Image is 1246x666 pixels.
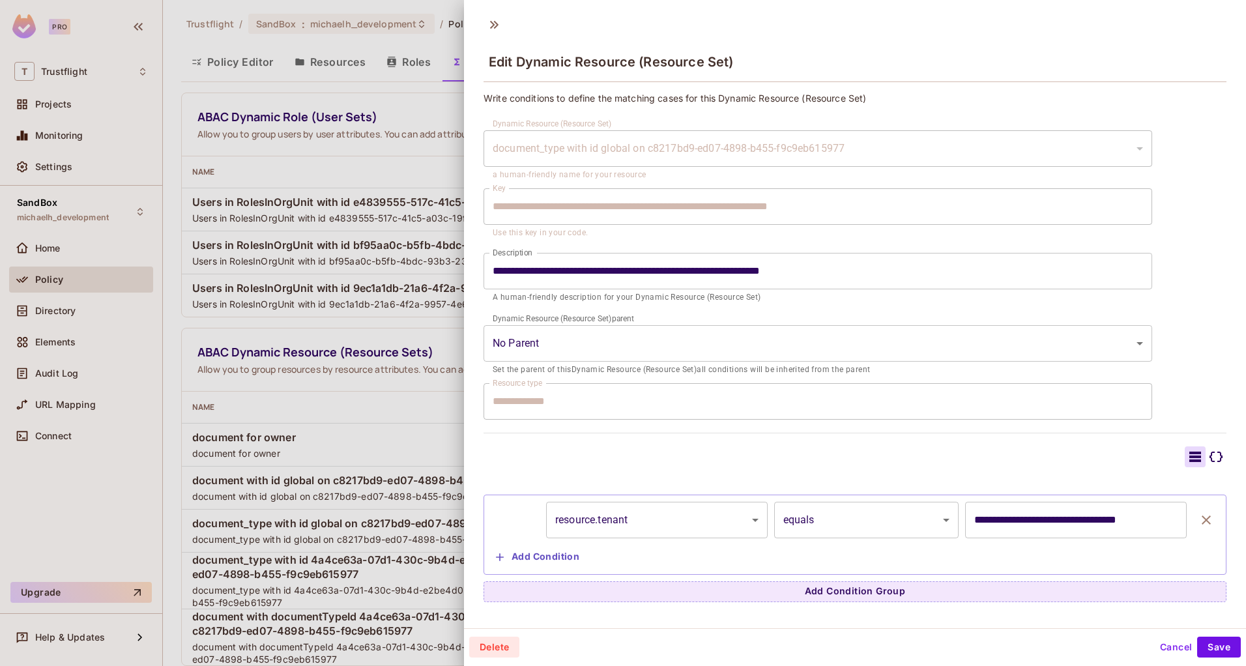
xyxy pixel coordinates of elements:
[493,118,612,129] label: Dynamic Resource (Resource Set)
[469,637,519,658] button: Delete
[484,92,1226,104] p: Write conditions to define the matching cases for this Dynamic Resource (Resource Set)
[493,377,542,388] label: Resource type
[491,547,585,568] button: Add Condition
[489,54,733,70] span: Edit Dynamic Resource (Resource Set)
[493,169,1143,182] p: a human-friendly name for your resource
[1197,637,1241,658] button: Save
[1155,637,1197,658] button: Cancel
[484,581,1226,602] button: Add Condition Group
[484,130,1152,167] div: Without label
[774,502,959,538] div: equals
[493,182,506,194] label: Key
[493,364,1143,377] p: Set the parent of this Dynamic Resource (Resource Set) all conditions will be inherited from the ...
[546,502,768,538] div: resource.tenant
[493,227,1143,240] p: Use this key in your code.
[493,247,532,258] label: Description
[493,313,634,324] label: Dynamic Resource (Resource Set) parent
[493,291,1143,304] p: A human-friendly description for your Dynamic Resource (Resource Set)
[484,325,1152,362] div: Without label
